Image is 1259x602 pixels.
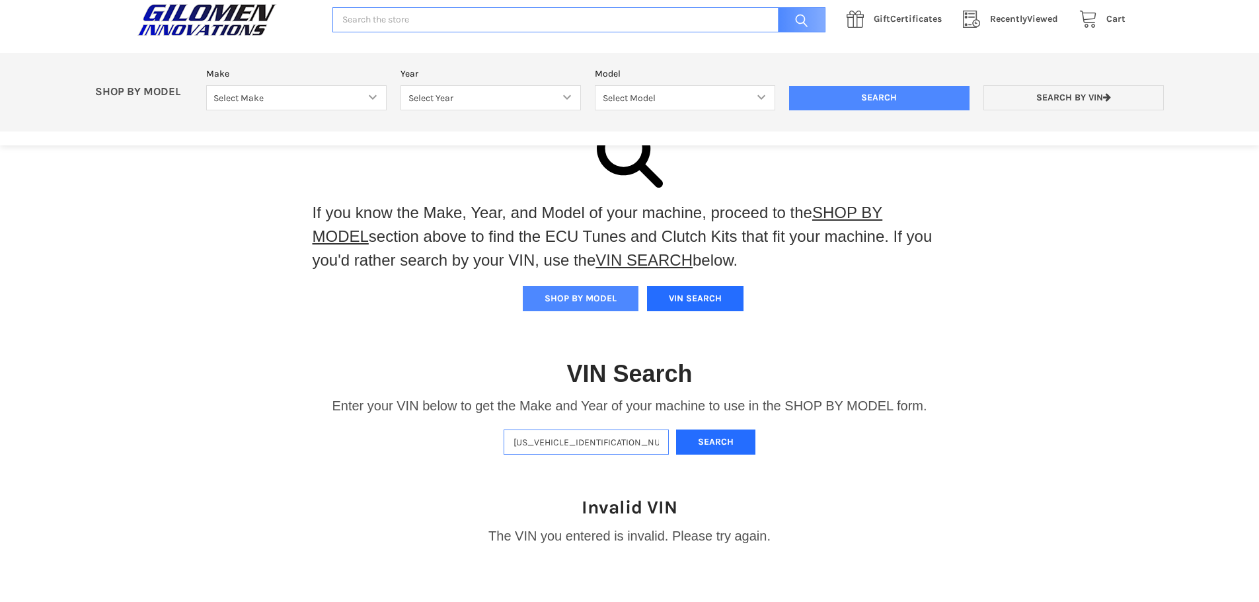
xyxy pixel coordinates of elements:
a: VIN SEARCH [595,251,693,269]
a: GiftCertificates [839,11,956,28]
input: Search [771,7,825,33]
a: Cart [1072,11,1125,28]
h1: VIN Search [566,359,692,389]
span: Certificates [874,13,942,24]
input: Enter VIN of your machine [504,430,669,455]
button: Search [676,430,755,455]
a: GILOMEN INNOVATIONS [134,3,319,36]
button: SHOP BY MODEL [523,286,638,311]
p: SHOP BY MODEL [89,85,200,99]
span: Viewed [990,13,1058,24]
p: If you know the Make, Year, and Model of your machine, proceed to the section above to find the E... [313,201,947,272]
a: RecentlyViewed [956,11,1072,28]
p: Enter your VIN below to get the Make and Year of your machine to use in the SHOP BY MODEL form. [332,396,927,416]
label: Make [206,67,387,81]
button: VIN SEARCH [647,286,744,311]
a: Search by VIN [983,85,1164,111]
input: Search the store [332,7,825,33]
label: Model [595,67,775,81]
img: GILOMEN INNOVATIONS [134,3,280,36]
span: Recently [990,13,1027,24]
a: SHOP BY MODEL [313,204,883,245]
input: Search [789,86,970,111]
span: Cart [1106,13,1125,24]
h1: Invalid VIN [582,496,677,519]
label: Year [401,67,581,81]
span: Gift [874,13,890,24]
p: The VIN you entered is invalid. Please try again. [488,526,771,546]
